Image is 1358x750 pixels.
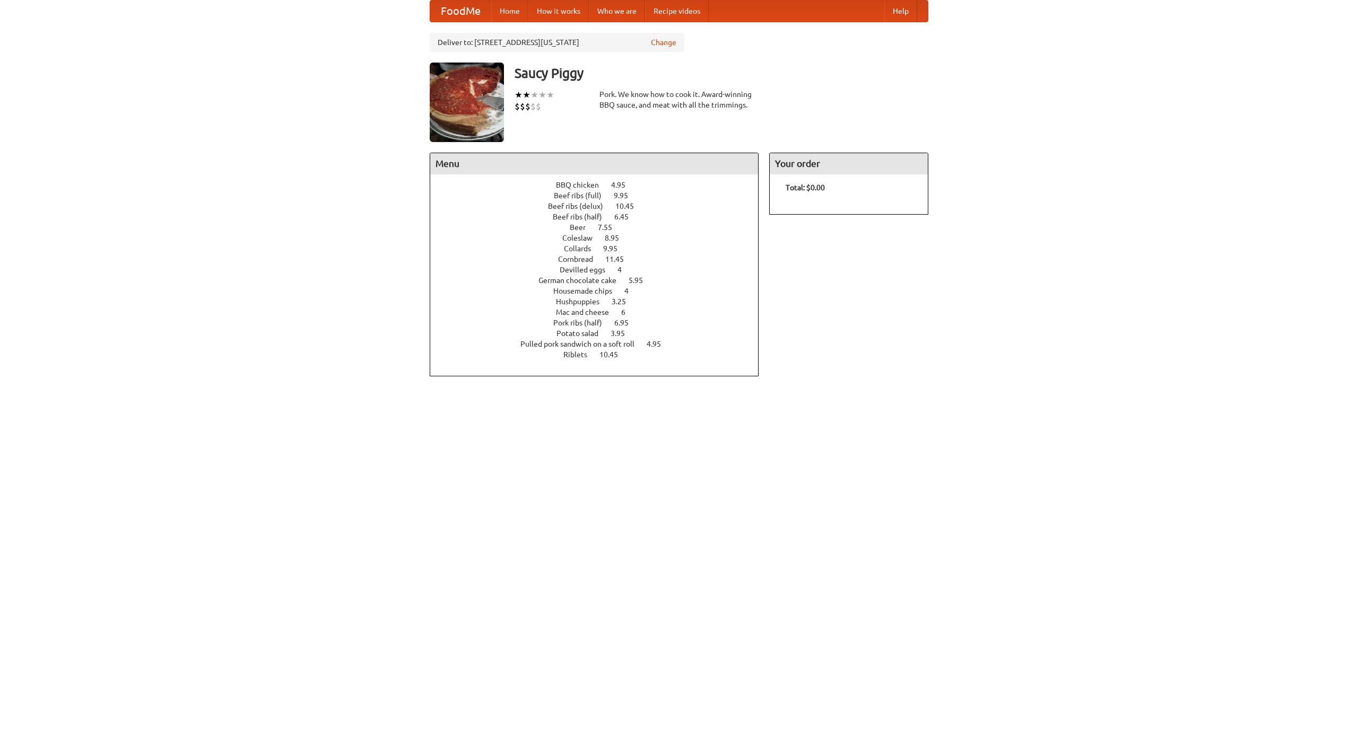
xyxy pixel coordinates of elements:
b: Total: $0.00 [786,183,825,192]
span: 9.95 [603,244,628,253]
span: Pork ribs (half) [553,319,613,327]
span: Beer [570,223,596,232]
a: Recipe videos [645,1,709,22]
span: 8.95 [605,234,630,242]
span: 3.25 [612,297,637,306]
span: Mac and cheese [556,308,620,316]
span: Housemade chips [553,287,623,295]
a: Beef ribs (delux) 10.45 [548,202,654,210]
span: 4.95 [611,181,636,189]
a: Home [491,1,528,22]
span: 9.95 [614,191,639,200]
li: $ [536,101,541,112]
a: BBQ chicken 4.95 [556,181,645,189]
li: $ [515,101,520,112]
a: Coleslaw 8.95 [562,234,639,242]
a: Pork ribs (half) 6.95 [553,319,648,327]
span: Beef ribs (half) [553,213,613,221]
span: BBQ chicken [556,181,610,189]
span: 5.95 [629,276,654,285]
a: Potato salad 3.95 [556,329,645,338]
span: German chocolate cake [538,276,627,285]
span: Pulled pork sandwich on a soft roll [520,340,645,348]
div: Pork. We know how to cook it. Award-winning BBQ sauce, and meat with all the trimmings. [599,89,759,110]
a: Housemade chips 4 [553,287,648,295]
a: Who we are [589,1,645,22]
a: FoodMe [430,1,491,22]
a: Cornbread 11.45 [558,255,643,263]
a: Mac and cheese 6 [556,308,645,316]
li: ★ [530,89,538,101]
span: 4 [617,266,632,274]
a: Collards 9.95 [564,244,637,253]
a: Riblets 10.45 [563,350,638,359]
a: Change [651,37,676,48]
li: $ [520,101,525,112]
img: angular.jpg [430,63,504,142]
li: ★ [523,89,530,101]
li: ★ [546,89,554,101]
span: Beef ribs (full) [554,191,612,200]
h3: Saucy Piggy [515,63,928,84]
li: ★ [515,89,523,101]
span: Hushpuppies [556,297,610,306]
a: Pulled pork sandwich on a soft roll 4.95 [520,340,681,348]
h4: Menu [430,153,758,174]
h4: Your order [770,153,928,174]
span: Devilled eggs [560,266,616,274]
span: Riblets [563,350,598,359]
span: 3.95 [611,329,636,338]
span: 11.45 [605,255,634,263]
span: 10.45 [615,202,645,210]
span: 4 [624,287,639,295]
a: How it works [528,1,589,22]
a: Help [884,1,917,22]
span: Cornbread [558,255,604,263]
span: 6.45 [614,213,639,221]
li: $ [525,101,530,112]
a: Beef ribs (full) 9.95 [554,191,648,200]
span: Collards [564,244,602,253]
a: Beer 7.55 [570,223,632,232]
span: 6 [621,308,636,316]
div: Deliver to: [STREET_ADDRESS][US_STATE] [430,33,684,52]
span: Beef ribs (delux) [548,202,614,210]
a: Devilled eggs 4 [560,266,641,274]
li: ★ [538,89,546,101]
span: Coleslaw [562,234,603,242]
span: 4.95 [647,340,672,348]
li: $ [530,101,536,112]
a: German chocolate cake 5.95 [538,276,663,285]
span: 7.55 [598,223,623,232]
span: Potato salad [556,329,609,338]
span: 10.45 [599,350,629,359]
span: 6.95 [614,319,639,327]
a: Hushpuppies 3.25 [556,297,646,306]
a: Beef ribs (half) 6.45 [553,213,648,221]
